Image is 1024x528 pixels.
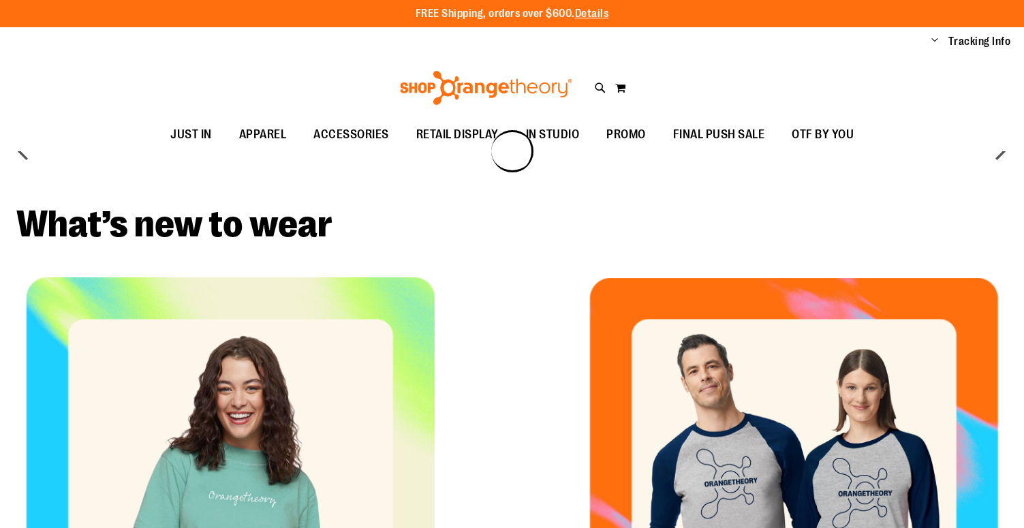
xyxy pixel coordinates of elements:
[660,119,779,151] a: FINAL PUSH SALE
[170,119,212,150] span: JUST IN
[416,6,609,22] p: FREE Shipping, orders over $600.
[526,119,580,150] span: IN STUDIO
[300,119,403,151] a: ACCESSORIES
[157,119,226,151] a: JUST IN
[512,119,593,151] a: IN STUDIO
[948,34,1011,49] a: Tracking Info
[931,35,938,48] button: Account menu
[575,7,609,20] a: Details
[606,119,646,150] span: PROMO
[403,119,512,151] a: RETAIL DISPLAY
[673,119,765,150] span: FINAL PUSH SALE
[398,71,574,105] img: Shop Orangetheory
[16,206,1008,243] h2: What’s new to wear
[416,119,499,150] span: RETAIL DISPLAY
[226,119,300,151] a: APPAREL
[792,119,854,150] span: OTF BY YOU
[313,119,389,150] span: ACCESSORIES
[239,119,287,150] span: APPAREL
[778,119,867,151] a: OTF BY YOU
[593,119,660,151] a: PROMO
